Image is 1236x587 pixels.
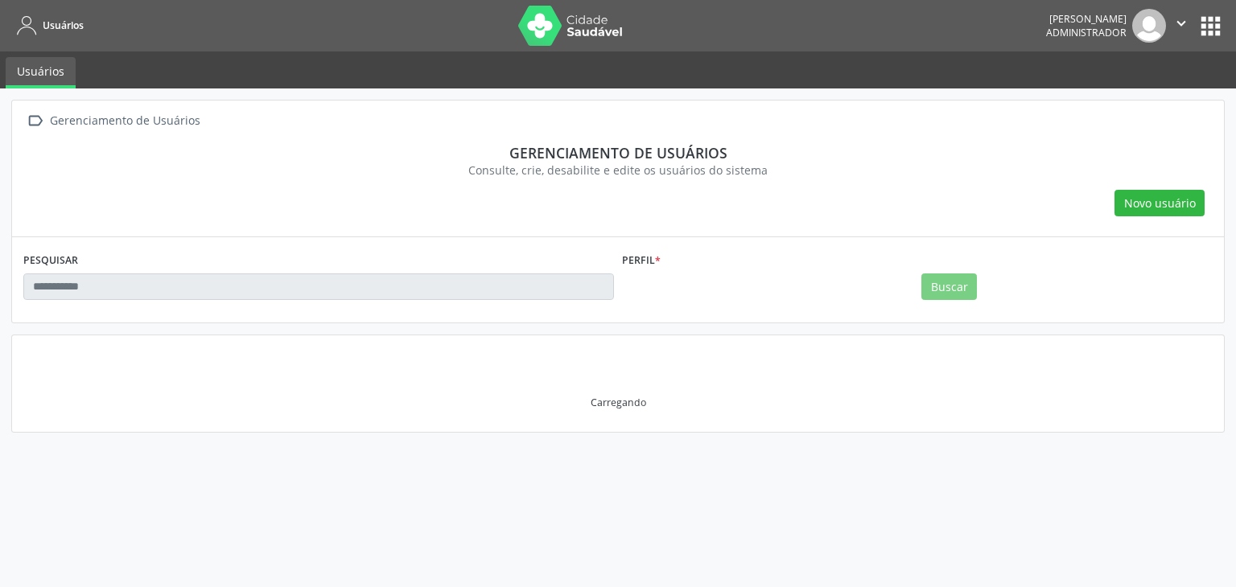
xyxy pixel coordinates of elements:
label: Perfil [622,248,661,273]
button: apps [1197,12,1225,40]
button:  [1166,9,1197,43]
div: Gerenciamento de usuários [35,144,1201,162]
button: Buscar [921,273,977,301]
div: Gerenciamento de Usuários [47,109,203,133]
img: img [1132,9,1166,43]
div: [PERSON_NAME] [1046,12,1127,26]
span: Usuários [43,18,84,32]
div: Consulte, crie, desabilite e edite os usuários do sistema [35,162,1201,179]
label: PESQUISAR [23,248,78,273]
a: Usuários [6,57,76,88]
i:  [23,109,47,133]
button: Novo usuário [1114,190,1205,217]
span: Administrador [1046,26,1127,39]
a:  Gerenciamento de Usuários [23,109,203,133]
span: Novo usuário [1124,195,1196,211]
div: Carregando [591,396,646,409]
a: Usuários [11,12,84,39]
i:  [1172,14,1190,32]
